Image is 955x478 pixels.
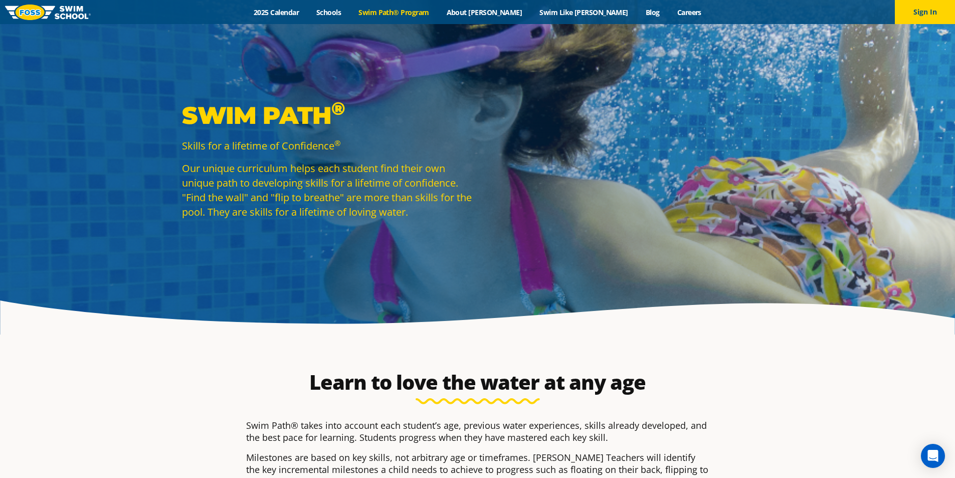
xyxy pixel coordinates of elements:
[637,8,668,17] a: Blog
[241,370,714,394] h2: Learn to love the water at any age
[182,161,473,219] p: Our unique curriculum helps each student find their own unique path to developing skills for a li...
[245,8,308,17] a: 2025 Calendar
[331,97,345,119] sup: ®
[921,444,945,468] div: Open Intercom Messenger
[334,138,340,148] sup: ®
[182,138,473,153] p: Skills for a lifetime of Confidence
[350,8,438,17] a: Swim Path® Program
[438,8,531,17] a: About [PERSON_NAME]
[531,8,637,17] a: Swim Like [PERSON_NAME]
[182,100,473,130] p: Swim Path
[308,8,350,17] a: Schools
[5,5,91,20] img: FOSS Swim School Logo
[246,419,709,443] p: Swim Path® takes into account each student’s age, previous water experiences, skills already deve...
[668,8,710,17] a: Careers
